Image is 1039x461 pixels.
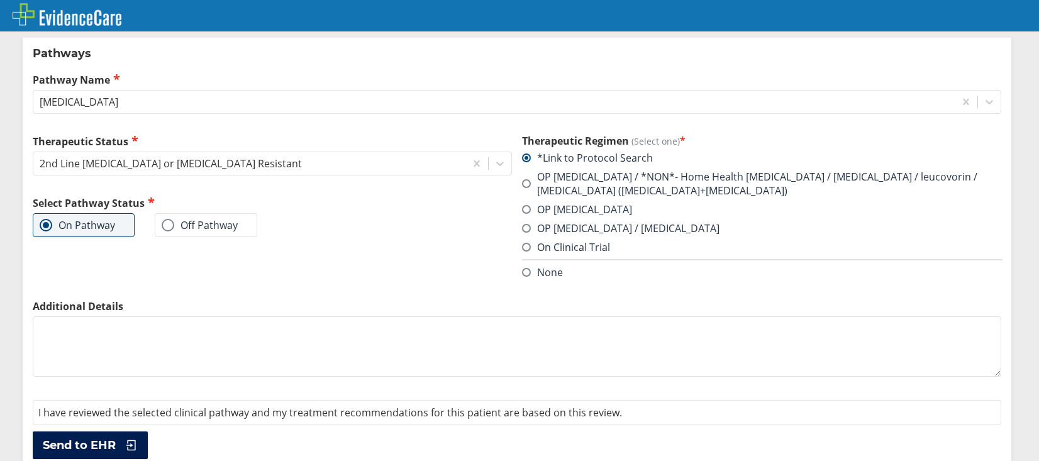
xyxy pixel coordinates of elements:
label: Therapeutic Status [33,134,512,148]
span: (Select one) [631,135,680,147]
h3: Therapeutic Regimen [522,134,1001,148]
span: Send to EHR [43,438,116,453]
label: OP [MEDICAL_DATA] [522,203,632,216]
button: Send to EHR [33,431,148,459]
label: None [522,265,563,279]
label: On Clinical Trial [522,240,610,254]
h2: Pathways [33,46,1001,61]
h2: Select Pathway Status [33,196,512,210]
div: [MEDICAL_DATA] [40,95,118,109]
img: EvidenceCare [13,3,121,26]
label: *Link to Protocol Search [522,151,653,165]
div: 2nd Line [MEDICAL_DATA] or [MEDICAL_DATA] Resistant [40,157,302,170]
span: I have reviewed the selected clinical pathway and my treatment recommendations for this patient a... [38,406,622,419]
label: OP [MEDICAL_DATA] / *NON*- Home Health [MEDICAL_DATA] / [MEDICAL_DATA] / leucovorin / [MEDICAL_DA... [522,170,1001,197]
label: OP [MEDICAL_DATA] / [MEDICAL_DATA] [522,221,720,235]
label: Additional Details [33,299,1001,313]
label: On Pathway [40,219,115,231]
label: Off Pathway [162,219,238,231]
label: Pathway Name [33,72,1001,87]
